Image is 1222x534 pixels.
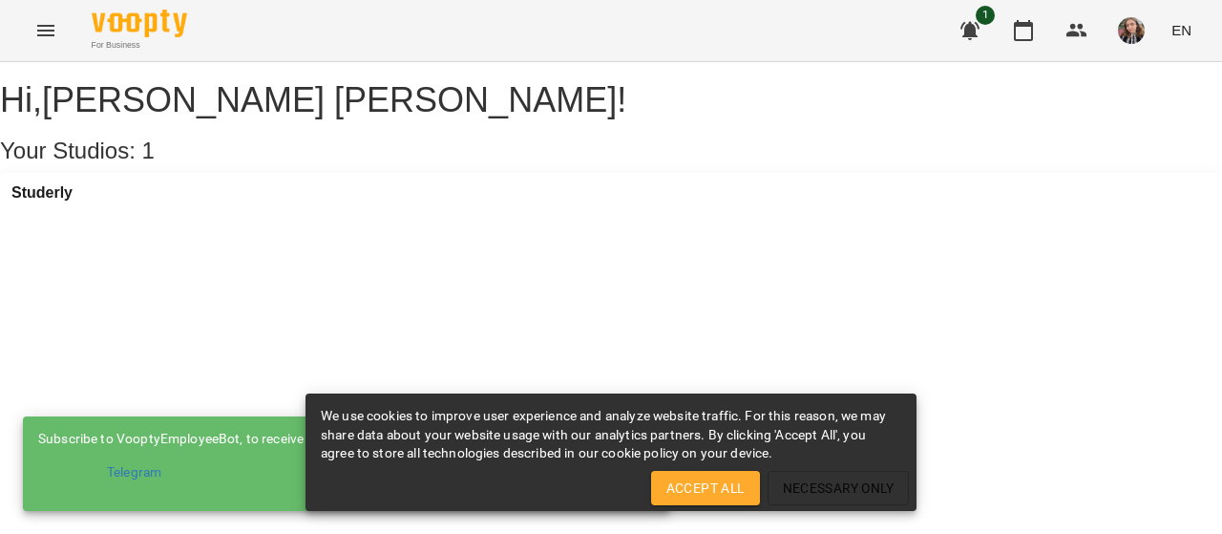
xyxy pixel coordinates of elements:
[1118,17,1145,44] img: eab3ee43b19804faa4f6a12c6904e440.jpg
[976,6,995,25] span: 1
[92,10,187,37] img: Voopty Logo
[1171,20,1191,40] span: EN
[11,184,73,202] a: Studerly
[92,39,187,52] span: For Business
[142,138,155,163] span: 1
[23,8,69,53] button: Menu
[1164,12,1199,48] button: EN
